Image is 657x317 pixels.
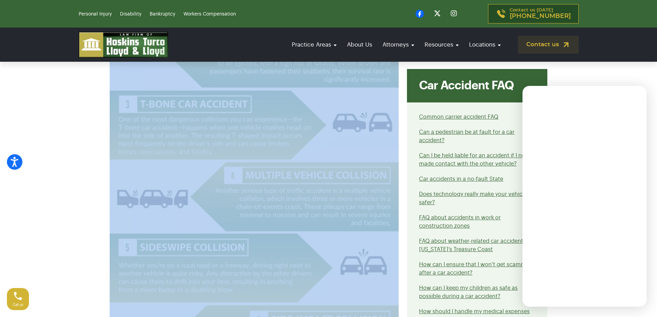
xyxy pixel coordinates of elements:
a: Attorneys [379,35,418,55]
a: Contact us [DATE][PHONE_NUMBER] [488,4,579,23]
a: Contact us [518,36,579,53]
a: Bankruptcy [150,12,175,17]
a: Can a pedestrian be at fault for a car accident? [419,129,515,143]
p: Contact us [DATE] [510,8,571,20]
a: Personal Injury [79,12,112,17]
a: Car accidents in a no-fault State [419,176,503,182]
a: How can I keep my children as safe as possible during a car accident? [419,285,518,299]
a: Resources [421,35,462,55]
a: FAQ about weather-related car accidents on [US_STATE]’s Treasure Coast [419,238,534,252]
a: How can I ensure that I won’t get scammed after a car accident? [419,262,532,276]
a: Disability [120,12,141,17]
a: Locations [466,35,504,55]
a: Common carrier accident FAQ [419,114,498,120]
span: [PHONE_NUMBER] [510,13,571,20]
a: Practice Areas [288,35,340,55]
span: Call us [13,303,23,307]
a: Can I be held liable for an accident if I never made contact with the other vehicle? [419,153,533,167]
a: About Us [344,35,376,55]
a: FAQ about accidents in work or construction zones [419,215,501,229]
div: Car Accident FAQ [407,69,547,102]
img: logo [79,32,168,58]
a: Workers Compensation [183,12,236,17]
a: Does technology really make your vehicle safer? [419,191,527,205]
